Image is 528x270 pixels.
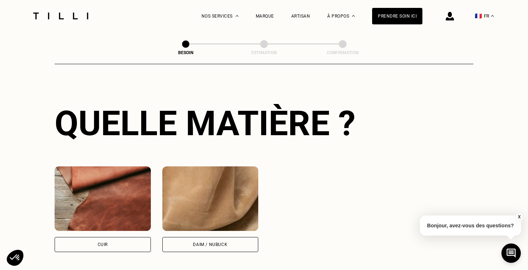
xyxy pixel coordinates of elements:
[372,8,422,24] a: Prendre soin ici
[228,50,300,55] div: Estimation
[162,166,259,231] img: Tilli retouche vos vêtements en Daim / Nubuck
[352,15,355,17] img: Menu déroulant à propos
[420,215,521,236] p: Bonjour, avez-vous des questions?
[55,166,151,231] img: Tilli retouche vos vêtements en Cuir
[31,13,91,19] img: Logo du service de couturière Tilli
[291,14,310,19] a: Artisan
[515,213,523,221] button: X
[307,50,379,55] div: Confirmation
[256,14,274,19] a: Marque
[98,242,108,247] div: Cuir
[475,13,482,19] span: 🇫🇷
[150,50,222,55] div: Besoin
[236,15,238,17] img: Menu déroulant
[491,15,494,17] img: menu déroulant
[55,103,473,143] div: Quelle matière ?
[446,12,454,20] img: icône connexion
[193,242,227,247] div: Daim / Nubuck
